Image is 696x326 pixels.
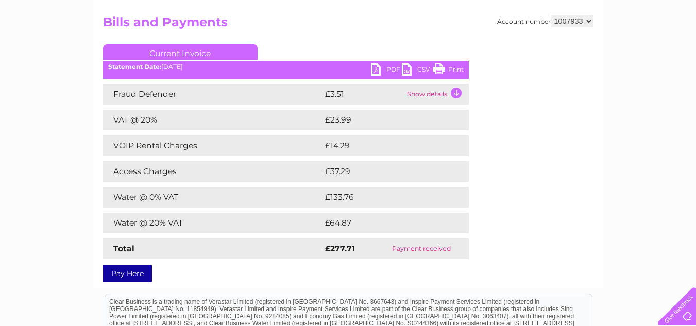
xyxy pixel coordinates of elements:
a: Current Invoice [103,44,258,60]
td: Water @ 0% VAT [103,187,322,208]
a: Energy [540,44,563,52]
td: Fraud Defender [103,84,322,105]
a: CSV [402,63,433,78]
td: Show details [404,84,469,105]
div: [DATE] [103,63,469,71]
div: Clear Business is a trading name of Verastar Limited (registered in [GEOGRAPHIC_DATA] No. 3667643... [105,6,592,50]
div: Account number [497,15,593,27]
a: Water [515,44,534,52]
td: Payment received [374,238,468,259]
td: Water @ 20% VAT [103,213,322,233]
strong: Total [113,244,134,253]
img: logo.png [24,27,77,58]
td: Access Charges [103,161,322,182]
a: Log out [662,44,686,52]
strong: £277.71 [325,244,355,253]
td: VOIP Rental Charges [103,135,322,156]
a: Print [433,63,464,78]
td: VAT @ 20% [103,110,322,130]
a: Telecoms [569,44,600,52]
h2: Bills and Payments [103,15,593,35]
a: PDF [371,63,402,78]
td: £64.87 [322,213,448,233]
b: Statement Date: [108,63,161,71]
td: £3.51 [322,84,404,105]
td: £37.29 [322,161,448,182]
td: £14.29 [322,135,447,156]
a: Pay Here [103,265,152,282]
td: £23.99 [322,110,448,130]
a: Contact [627,44,653,52]
td: £133.76 [322,187,450,208]
a: Blog [606,44,621,52]
a: 0333 014 3131 [502,5,573,18]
